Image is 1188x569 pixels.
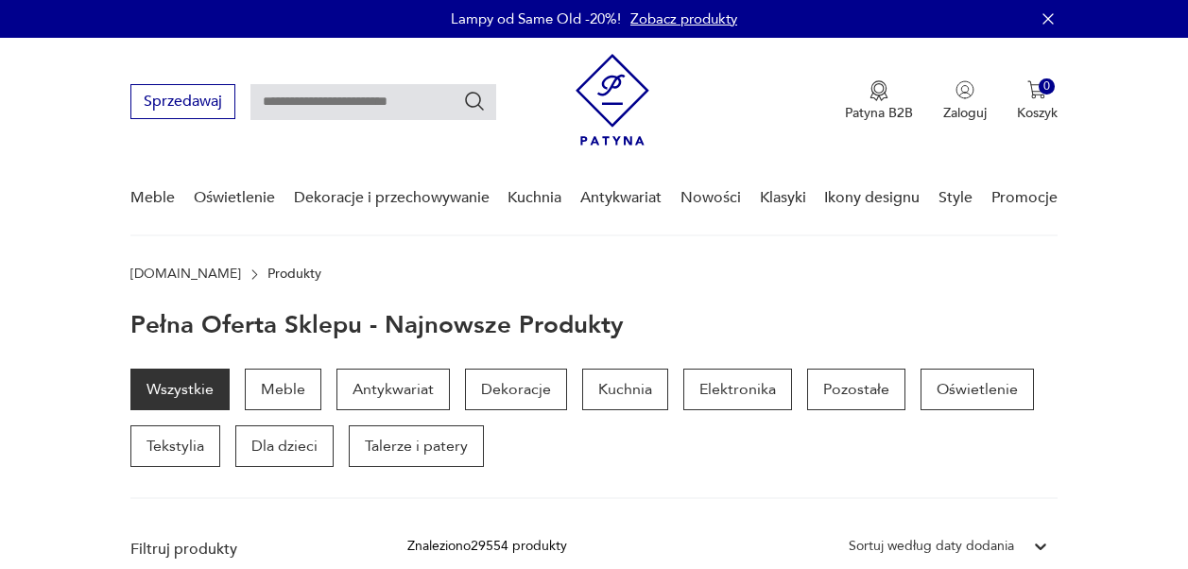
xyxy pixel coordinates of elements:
p: Lampy od Same Old -20%! [451,9,621,28]
div: Sortuj według daty dodania [849,536,1014,557]
a: Ikona medaluPatyna B2B [845,80,913,122]
a: Talerze i patery [349,425,484,467]
img: Ikona koszyka [1027,80,1046,99]
a: Oświetlenie [194,162,275,234]
a: Tekstylia [130,425,220,467]
a: Meble [245,369,321,410]
a: Antykwariat [580,162,662,234]
button: Szukaj [463,90,486,112]
a: Nowości [680,162,741,234]
a: Zobacz produkty [630,9,737,28]
button: Patyna B2B [845,80,913,122]
a: Kuchnia [508,162,561,234]
p: Zaloguj [943,104,987,122]
img: Ikonka użytkownika [956,80,974,99]
button: Zaloguj [943,80,987,122]
a: Antykwariat [336,369,450,410]
a: Sprzedawaj [130,96,235,110]
div: 0 [1039,78,1055,95]
a: Promocje [991,162,1058,234]
p: Filtruj produkty [130,539,362,560]
p: Koszyk [1017,104,1058,122]
p: Patyna B2B [845,104,913,122]
a: Pozostałe [807,369,905,410]
a: Klasyki [760,162,806,234]
h1: Pełna oferta sklepu - najnowsze produkty [130,312,624,338]
a: Dekoracje i przechowywanie [294,162,490,234]
a: Wszystkie [130,369,230,410]
button: Sprzedawaj [130,84,235,119]
button: 0Koszyk [1017,80,1058,122]
a: Dla dzieci [235,425,334,467]
a: Meble [130,162,175,234]
a: Ikony designu [824,162,920,234]
img: Ikona medalu [869,80,888,101]
a: [DOMAIN_NAME] [130,267,241,282]
a: Oświetlenie [921,369,1034,410]
a: Dekoracje [465,369,567,410]
p: Produkty [267,267,321,282]
a: Elektronika [683,369,792,410]
a: Kuchnia [582,369,668,410]
div: Znaleziono 29554 produkty [407,536,567,557]
img: Patyna - sklep z meblami i dekoracjami vintage [576,54,649,146]
a: Style [938,162,973,234]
